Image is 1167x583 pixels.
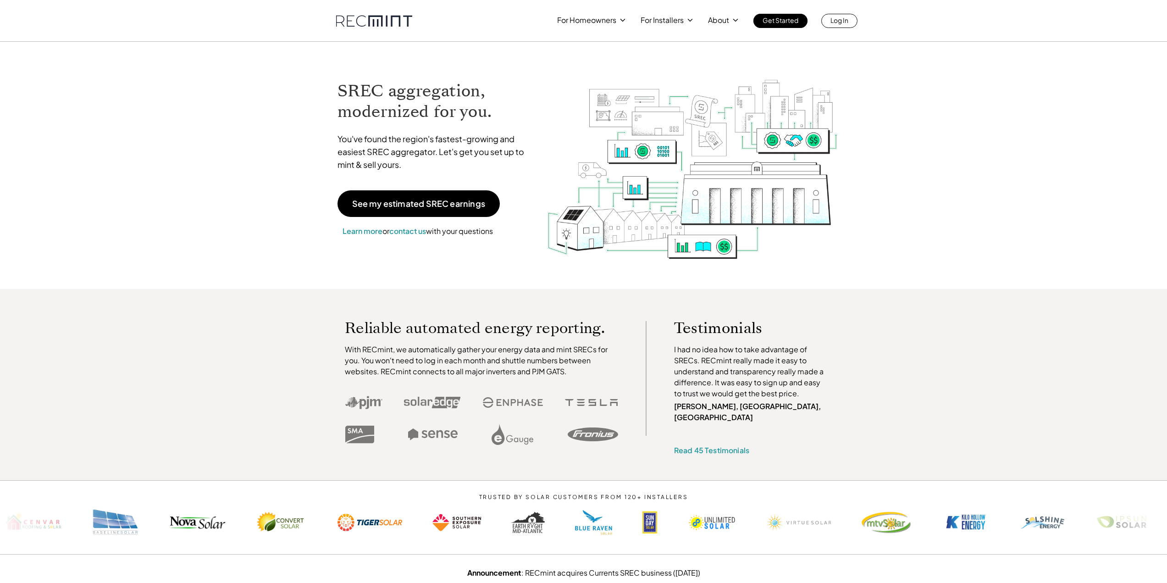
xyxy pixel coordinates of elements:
[337,190,500,217] a: See my estimated SREC earnings
[343,226,382,236] a: Learn more
[674,445,749,455] a: Read 45 Testimonials
[345,321,618,335] p: Reliable automated energy reporting.
[389,226,426,236] a: contact us
[451,494,716,500] p: TRUSTED BY SOLAR CUSTOMERS FROM 120+ INSTALLERS
[467,568,521,577] strong: Announcement
[708,14,729,27] p: About
[674,344,828,399] p: I had no idea how to take advantage of SRECs. RECmint really made it easy to understand and trans...
[753,14,807,28] a: Get Started
[830,14,848,27] p: Log In
[337,81,533,122] h1: SREC aggregation, modernized for you.
[352,200,485,208] p: See my estimated SREC earnings
[467,568,700,577] a: Announcement: RECmint acquires Currents SREC business ([DATE])
[557,14,616,27] p: For Homeowners
[641,14,684,27] p: For Installers
[763,14,798,27] p: Get Started
[345,344,618,377] p: With RECmint, we automatically gather your energy data and mint SRECs for you. You won't need to ...
[674,321,811,335] p: Testimonials
[337,133,533,171] p: You've found the region's fastest-growing and easiest SREC aggregator. Let's get you set up to mi...
[337,225,498,237] p: or with your questions
[546,56,839,261] img: RECmint value cycle
[821,14,857,28] a: Log In
[674,401,828,423] p: [PERSON_NAME], [GEOGRAPHIC_DATA], [GEOGRAPHIC_DATA]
